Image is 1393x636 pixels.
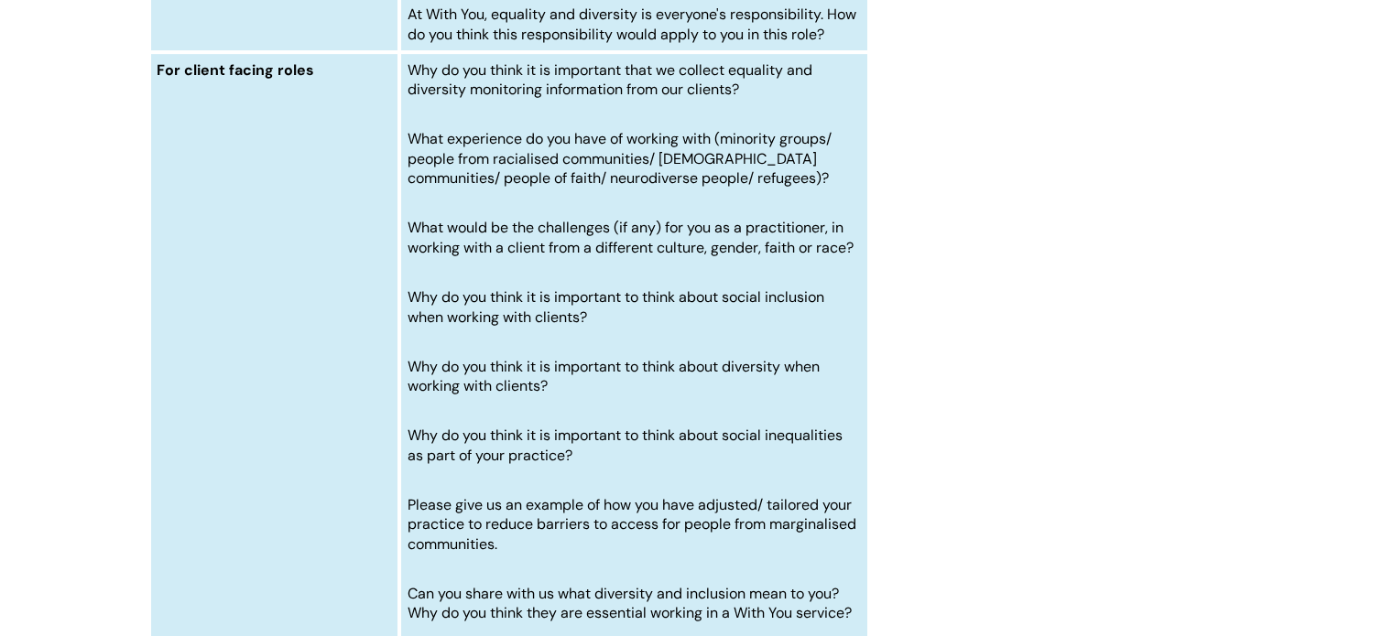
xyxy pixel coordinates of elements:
span: Why do you think it is important to think about social inclusion when working with clients? [408,287,824,327]
span: Why do you think it is important to think about diversity when working with clients? [408,357,820,396]
span: Why do you think it is important to think about social inequalities as part of your practice? [408,426,843,465]
span: For client facing roles [157,60,314,80]
span: Can you share with us what diversity and inclusion mean to you? Why do you think they are essenti... [408,584,852,623]
span: At With You, equality and diversity is everyone's responsibility. How do you think this responsib... [408,5,856,44]
span: Please give us an example of how you have adjusted/ tailored your practice to reduce barriers to ... [408,495,856,554]
span: What experience do you have of working with (minority groups/ people from racialised communities/... [408,129,832,188]
span: What would be the challenges (if any) for you as a practitioner, in working with a client from a ... [408,218,854,257]
span: Why do you think it is important that we collect equality and diversity monitoring information fr... [408,60,812,100]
